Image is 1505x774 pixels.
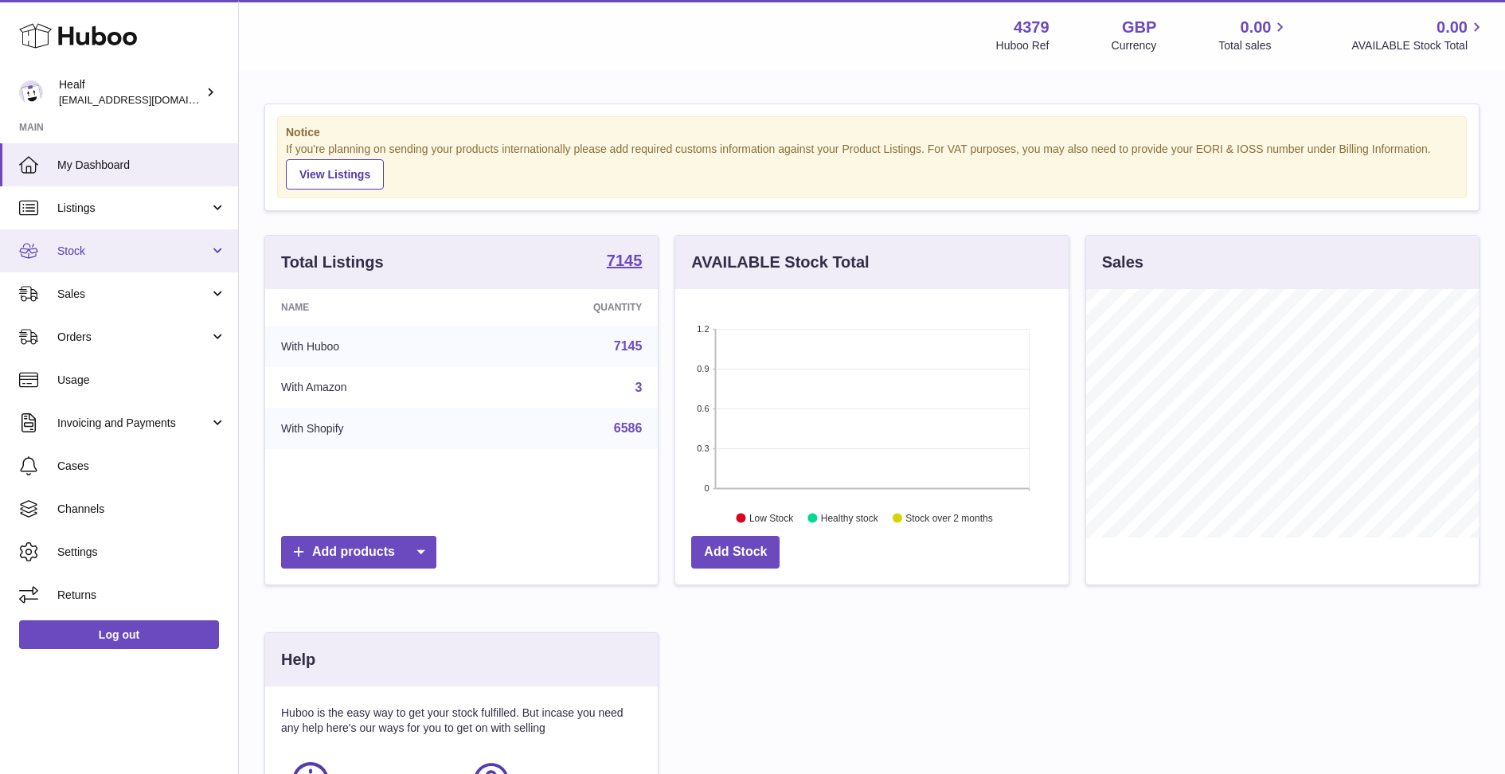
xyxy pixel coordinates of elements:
span: Usage [57,373,226,388]
span: [EMAIL_ADDRESS][DOMAIN_NAME] [59,93,234,106]
p: Huboo is the easy way to get your stock fulfilled. But incase you need any help here's our ways f... [281,706,642,736]
span: AVAILABLE Stock Total [1351,38,1486,53]
td: With Shopify [265,408,480,449]
th: Name [265,289,480,326]
td: With Huboo [265,326,480,367]
span: Cases [57,459,226,474]
span: Total sales [1218,38,1289,53]
text: Healthy stock [821,512,879,523]
div: Huboo Ref [996,38,1050,53]
a: Add Stock [691,536,780,569]
a: Add products [281,536,436,569]
span: Channels [57,502,226,517]
h3: AVAILABLE Stock Total [691,252,869,273]
a: 0.00 AVAILABLE Stock Total [1351,17,1486,53]
span: Orders [57,330,209,345]
h3: Total Listings [281,252,384,273]
text: 0.6 [698,404,709,413]
a: 6586 [614,421,643,435]
text: 0 [705,483,709,493]
span: Stock [57,244,209,259]
td: With Amazon [265,367,480,408]
span: Listings [57,201,209,216]
text: Stock over 2 months [906,512,993,523]
text: 0.9 [698,364,709,373]
a: 7145 [614,339,643,353]
span: 0.00 [1437,17,1468,38]
a: 0.00 Total sales [1218,17,1289,53]
strong: GBP [1122,17,1156,38]
a: View Listings [286,159,384,190]
text: 1.2 [698,324,709,334]
a: 3 [635,381,642,394]
span: Sales [57,287,209,302]
span: Returns [57,588,226,603]
div: If you're planning on sending your products internationally please add required customs informati... [286,142,1458,190]
h3: Help [281,649,315,670]
strong: Notice [286,125,1458,140]
strong: 7145 [607,252,643,268]
span: My Dashboard [57,158,226,173]
img: internalAdmin-4379@internal.huboo.com [19,80,43,104]
strong: 4379 [1014,17,1050,38]
a: 7145 [607,252,643,272]
text: Low Stock [749,512,794,523]
div: Healf [59,77,202,107]
text: 0.3 [698,444,709,453]
span: Invoicing and Payments [57,416,209,431]
span: Settings [57,545,226,560]
div: Currency [1112,38,1157,53]
span: 0.00 [1241,17,1272,38]
a: Log out [19,620,219,649]
h3: Sales [1102,252,1143,273]
th: Quantity [480,289,658,326]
